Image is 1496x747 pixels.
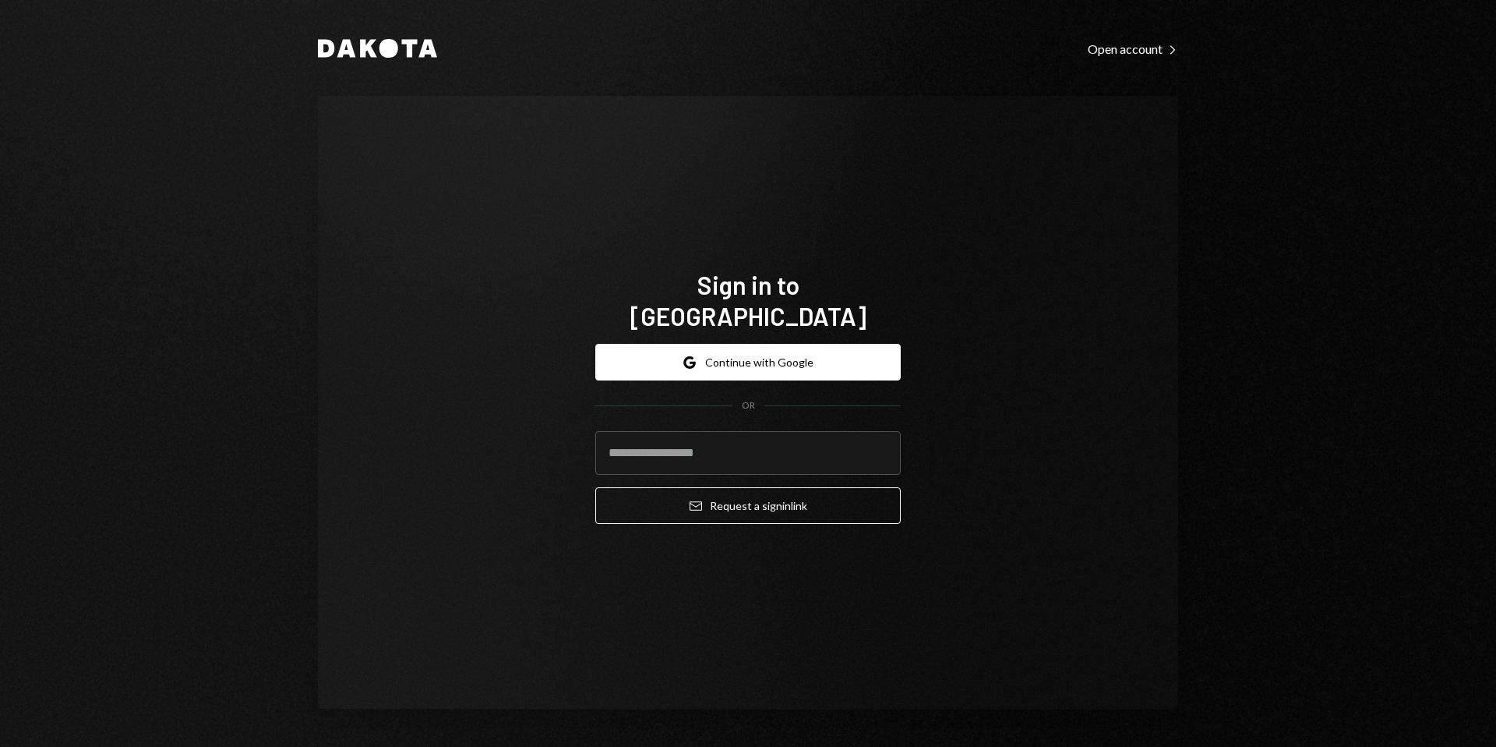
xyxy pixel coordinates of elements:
h1: Sign in to [GEOGRAPHIC_DATA] [595,269,901,331]
a: Open account [1088,40,1178,57]
button: Continue with Google [595,344,901,381]
button: Request a signinlink [595,487,901,524]
keeper-lock: Open Keeper Popup [870,444,888,462]
div: Open account [1088,41,1178,57]
div: OR [742,399,755,412]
